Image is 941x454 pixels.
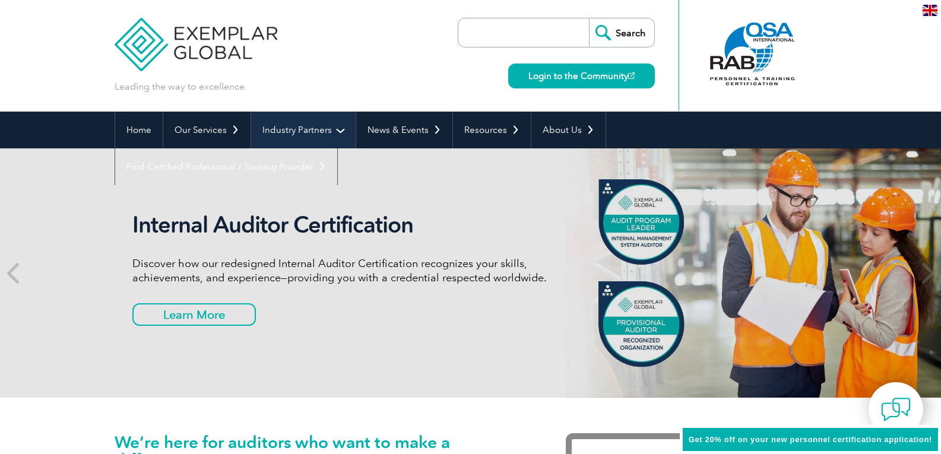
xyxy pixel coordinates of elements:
[163,112,251,148] a: Our Services
[628,72,635,79] img: open_square.png
[115,80,245,93] p: Leading the way to excellence
[689,435,932,444] span: Get 20% off on your new personnel certification application!
[881,395,911,424] img: contact-chat.png
[132,211,578,239] h2: Internal Auditor Certification
[251,112,356,148] a: Industry Partners
[132,256,578,285] p: Discover how our redesigned Internal Auditor Certification recognizes your skills, achievements, ...
[115,148,337,185] a: Find Certified Professional / Training Provider
[453,112,531,148] a: Resources
[115,112,163,148] a: Home
[356,112,452,148] a: News & Events
[132,303,256,326] a: Learn More
[531,112,606,148] a: About Us
[923,5,937,16] img: en
[508,64,655,88] a: Login to the Community
[589,18,654,47] input: Search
